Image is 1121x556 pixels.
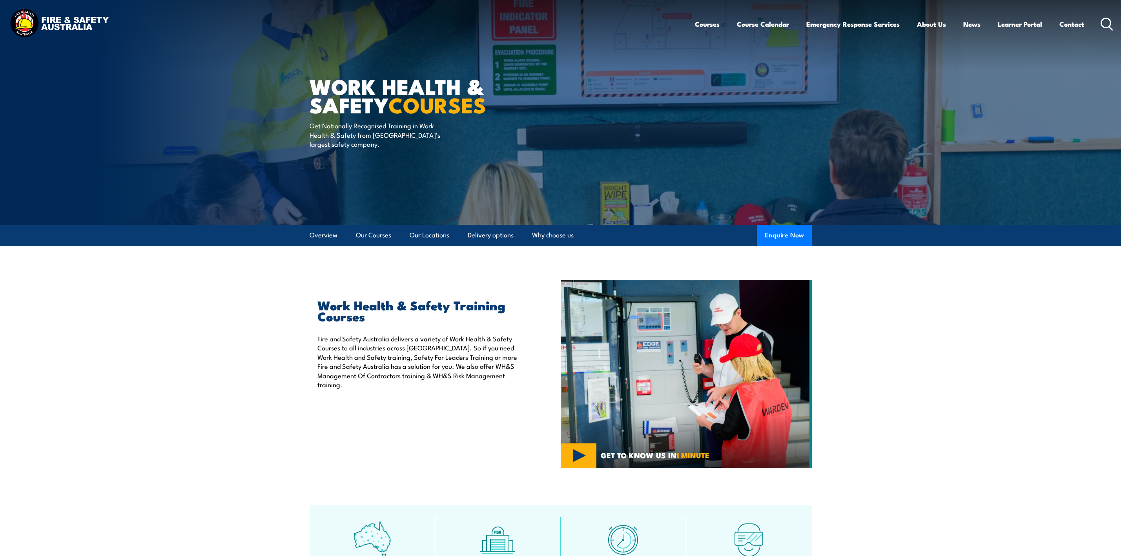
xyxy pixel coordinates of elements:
[806,14,900,35] a: Emergency Response Services
[356,225,391,246] a: Our Courses
[561,280,812,468] img: Workplace Health & Safety COURSES
[963,14,981,35] a: News
[410,225,449,246] a: Our Locations
[695,14,720,35] a: Courses
[737,14,789,35] a: Course Calendar
[310,121,453,148] p: Get Nationally Recognised Training in Work Health & Safety from [GEOGRAPHIC_DATA]’s largest safet...
[317,334,525,389] p: Fire and Safety Australia delivers a variety of Work Health & Safety Courses to all industries ac...
[317,299,525,321] h2: Work Health & Safety Training Courses
[532,225,574,246] a: Why choose us
[388,88,486,120] strong: COURSES
[1059,14,1084,35] a: Contact
[998,14,1042,35] a: Learner Portal
[757,225,812,246] button: Enquire Now
[601,452,709,459] span: GET TO KNOW US IN
[676,449,709,461] strong: 1 MINUTE
[468,225,514,246] a: Delivery options
[917,14,946,35] a: About Us
[310,225,337,246] a: Overview
[310,77,503,113] h1: Work Health & Safety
